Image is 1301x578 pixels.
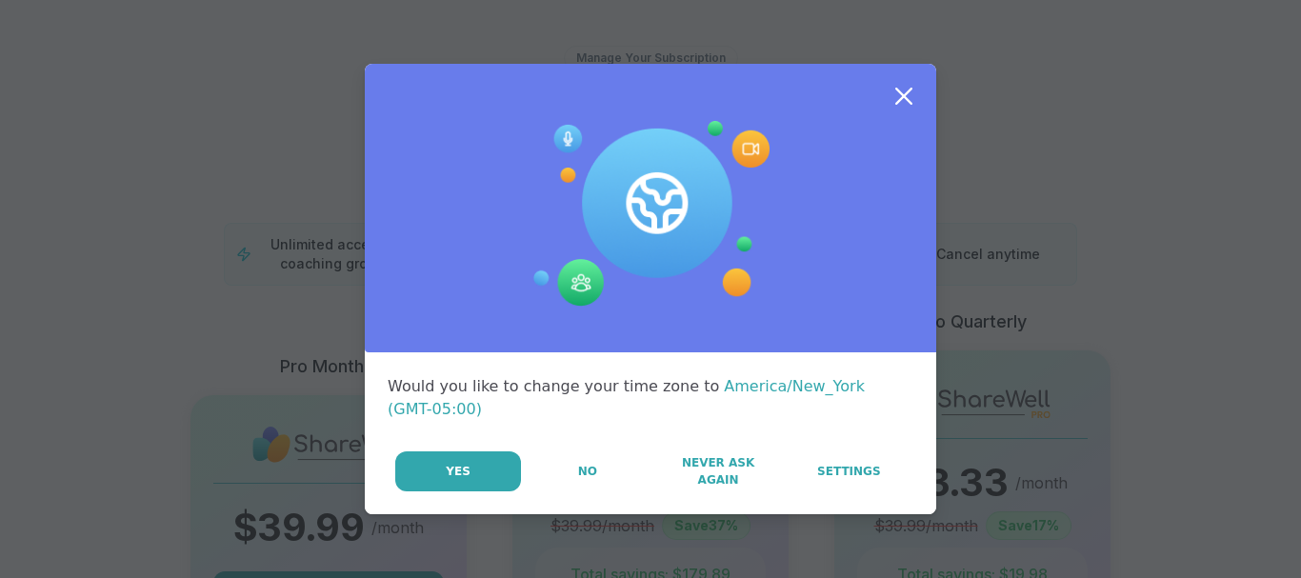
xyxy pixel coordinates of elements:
span: America/New_York (GMT-05:00) [388,377,865,418]
button: Never Ask Again [653,451,782,491]
span: Yes [446,463,470,480]
a: Settings [785,451,913,491]
button: Yes [395,451,521,491]
div: Would you like to change your time zone to [388,375,913,421]
button: No [523,451,651,491]
img: Session Experience [531,121,770,308]
span: Never Ask Again [663,454,772,488]
span: Settings [817,463,881,480]
span: No [578,463,597,480]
